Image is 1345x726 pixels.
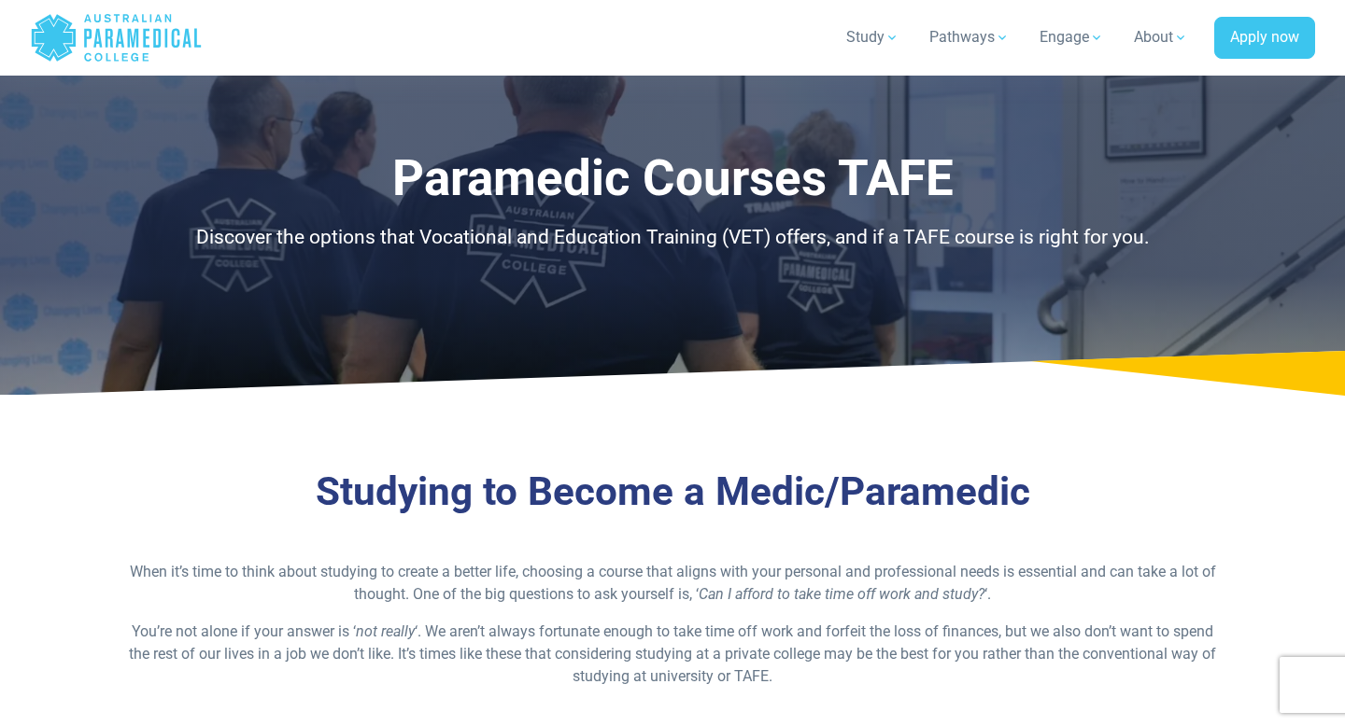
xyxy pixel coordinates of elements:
[699,585,984,603] span: Can I afford to take time off work and study?
[1214,17,1315,60] a: Apply now
[984,585,991,603] span: ‘.
[126,149,1219,208] h1: Paramedic Courses TAFE
[918,11,1021,63] a: Pathways
[30,7,203,68] a: Australian Paramedical College
[129,622,1216,685] span: ‘. We aren’t always fortunate enough to take time off work and forfeit the loss of finances, but ...
[126,223,1219,253] div: Discover the options that Vocational and Education Training (VET) offers, and if a TAFE course is...
[835,11,911,63] a: Study
[356,622,415,640] span: not really
[130,563,1216,603] span: When it’s time to think about studying to create a better life, choosing a course that aligns wit...
[1028,11,1115,63] a: Engage
[132,622,356,640] span: You’re not alone if your answer is ‘
[126,468,1219,516] h3: Studying to Become a Medic/Paramedic
[1123,11,1199,63] a: About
